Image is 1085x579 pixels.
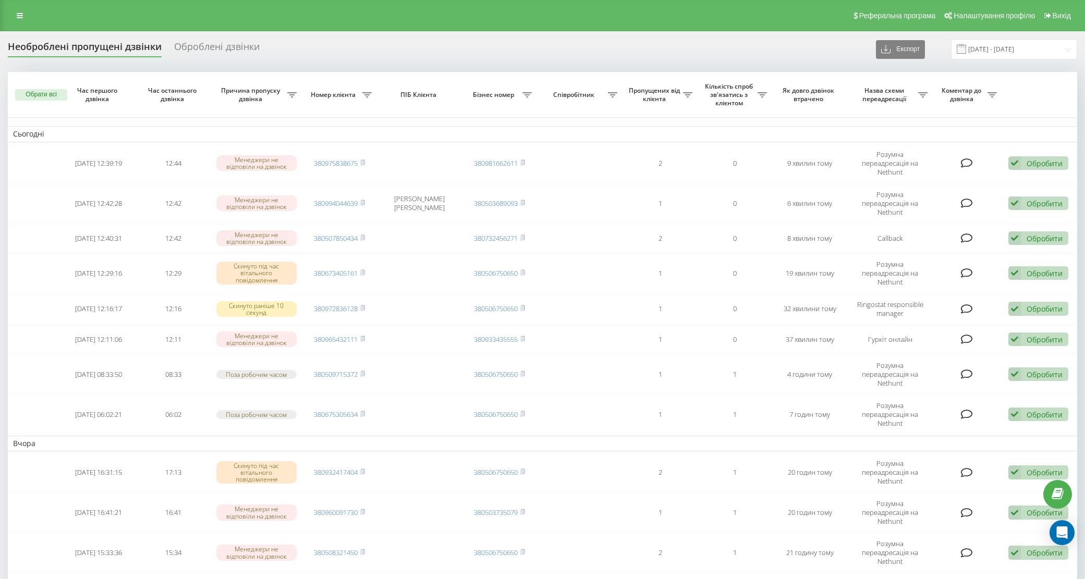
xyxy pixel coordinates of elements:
td: 32 хвилини тому [772,294,847,324]
div: Менеджери не відповіли на дзвінок [216,504,297,520]
div: Обробити [1027,369,1063,379]
div: Обробити [1027,410,1063,420]
span: Реферальна програма [859,11,936,20]
div: Менеджери не відповіли на дзвінок [216,545,297,560]
a: 380506750650 [474,548,518,557]
td: 4 години тому [772,355,847,393]
span: Пропущених від клієнта [628,87,683,103]
div: Обробити [1027,158,1063,168]
div: Скинуто під час вітального повідомлення [216,461,297,484]
td: 1 [623,254,698,292]
div: Обробити [1027,335,1063,344]
a: 380506750650 [474,268,518,278]
span: Як довго дзвінок втрачено [781,87,839,103]
td: Розумна переадресація на Nethunt [847,144,933,182]
td: [PERSON_NAME] [PERSON_NAME] [377,184,462,223]
td: [DATE] 08:33:50 [62,355,137,393]
td: 8 хвилин тому [772,225,847,252]
td: [DATE] 12:11:06 [62,326,137,353]
span: ПІБ Клієнта [386,91,454,99]
a: 380932417404 [314,467,358,477]
td: 1 [623,396,698,434]
button: Обрати всі [15,89,67,101]
div: Обробити [1027,508,1063,518]
td: 12:16 [136,294,211,324]
div: Обробити [1027,268,1063,278]
td: [DATE] 16:41:21 [62,494,137,532]
a: 380506750650 [474,467,518,477]
td: 0 [698,144,773,182]
div: Обробити [1027,467,1063,477]
td: Розумна переадресація на Nethunt [847,396,933,434]
td: 0 [698,294,773,324]
a: 380507850434 [314,233,358,243]
a: 380509715372 [314,369,358,379]
div: Оброблені дзвінки [174,41,260,57]
span: Бізнес номер [468,91,523,99]
td: [DATE] 12:16:17 [62,294,137,324]
td: 1 [623,494,698,532]
td: 0 [698,254,773,292]
div: Open Intercom Messenger [1050,520,1075,545]
a: 380933435555 [474,335,518,344]
td: Розумна переадресація на Nethunt [847,453,933,491]
td: 12:42 [136,225,211,252]
a: 380994044639 [314,199,358,208]
td: 19 хвилин тому [772,254,847,292]
td: 1 [623,184,698,223]
a: 380732456271 [474,233,518,243]
div: Скинуто раніше 10 секунд [216,301,297,317]
td: Вчора [8,436,1077,451]
td: 12:11 [136,326,211,353]
td: 16:41 [136,494,211,532]
td: [DATE] 16:31:15 [62,453,137,491]
td: 2 [623,225,698,252]
a: 380673405161 [314,268,358,278]
span: Час останнього дзвінка [144,87,202,103]
td: Гуркіт онлайн [847,326,933,353]
td: 12:42 [136,184,211,223]
a: 380981662611 [474,158,518,168]
div: Поза робочим часом [216,370,297,379]
td: 1 [623,355,698,393]
div: Обробити [1027,199,1063,208]
td: Розумна переадресація на Nethunt [847,184,933,223]
div: Обробити [1027,548,1063,558]
div: Менеджери не відповіли на дзвінок [216,331,297,347]
div: Поза робочим часом [216,410,297,419]
a: 380675305634 [314,410,358,419]
td: Розумна переадресація на Nethunt [847,254,933,292]
td: [DATE] 15:33:36 [62,534,137,572]
a: 380506750650 [474,304,518,313]
td: 08:33 [136,355,211,393]
a: 380965432111 [314,335,358,344]
td: 9 хвилин тому [772,144,847,182]
span: Номер клієнта [307,91,362,99]
td: Розумна переадресація на Nethunt [847,494,933,532]
td: 20 годин тому [772,494,847,532]
span: Співробітник [542,91,608,99]
td: [DATE] 12:42:28 [62,184,137,223]
button: Експорт [876,40,925,59]
span: Коментар до дзвінка [938,87,988,103]
span: Причина пропуску дзвінка [216,87,287,103]
td: [DATE] 12:29:16 [62,254,137,292]
td: 2 [623,534,698,572]
td: 1 [623,294,698,324]
a: 380972836128 [314,304,358,313]
a: 380508321450 [314,548,358,557]
td: Розумна переадресація на Nethunt [847,355,933,393]
div: Менеджери не відповіли на дзвінок [216,155,297,171]
div: Скинуто під час вітального повідомлення [216,262,297,285]
td: 1 [698,534,773,572]
td: 0 [698,184,773,223]
td: 06:02 [136,396,211,434]
td: 1 [698,453,773,491]
a: 380506750650 [474,410,518,419]
span: Налаштування профілю [954,11,1035,20]
td: Розумна переадресація на Nethunt [847,534,933,572]
td: 2 [623,144,698,182]
td: 12:29 [136,254,211,292]
td: 1 [698,396,773,434]
td: Ringostat responsible manager [847,294,933,324]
